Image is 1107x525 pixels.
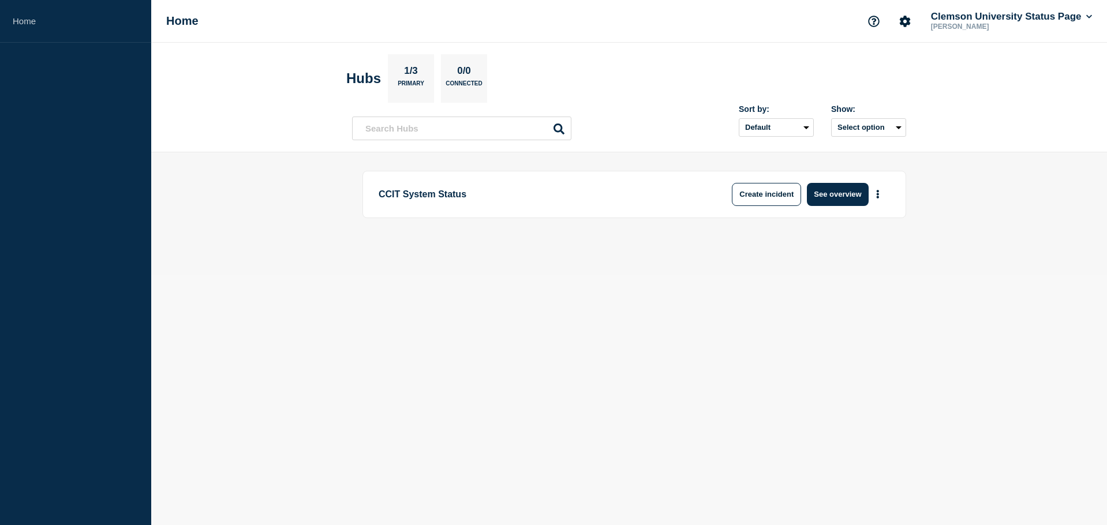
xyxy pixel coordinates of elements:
[831,104,906,114] div: Show:
[870,183,885,205] button: More actions
[739,118,814,137] select: Sort by
[400,65,422,80] p: 1/3
[831,118,906,137] button: Select option
[929,22,1049,31] p: [PERSON_NAME]
[346,70,381,87] h2: Hubs
[862,9,886,33] button: Support
[893,9,917,33] button: Account settings
[166,14,199,28] h1: Home
[398,80,424,92] p: Primary
[446,80,482,92] p: Connected
[929,11,1094,22] button: Clemson University Status Page
[807,183,868,206] button: See overview
[739,104,814,114] div: Sort by:
[352,117,571,140] input: Search Hubs
[453,65,476,80] p: 0/0
[379,183,698,206] p: CCIT System Status
[732,183,801,206] button: Create incident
